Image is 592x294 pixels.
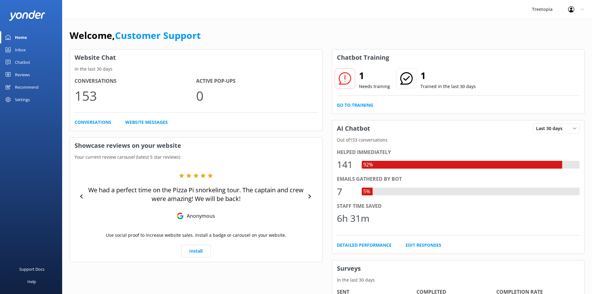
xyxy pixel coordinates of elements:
[15,31,27,44] div: Home
[181,245,211,257] a: Install
[337,211,369,226] div: 6h 31m
[332,260,585,277] h3: Surveys
[15,56,30,68] div: Chatbot
[332,277,585,283] p: In the last 30 days
[337,242,392,249] a: Detailed Performance
[9,10,45,21] img: yonder-white-logo.png
[337,202,580,210] div: Staff time saved
[332,137,585,143] p: Out of 153 conversations
[362,188,372,196] div: 5%
[362,161,374,169] div: 92%
[332,49,394,66] h3: Chatbot Training
[125,119,168,126] a: Website Messages
[75,85,196,106] p: 153
[536,125,566,132] span: Last 30 days
[115,29,201,42] a: Customer Support
[337,148,580,156] div: Helped immediately
[75,77,196,85] h4: Conversations
[177,212,184,219] img: Google Reviews
[332,120,375,137] h3: AI Chatbot
[87,186,305,203] p: We had a perfect time on the Pizza Pi snorkeling tour. The captain and crew were amazing! We will...
[15,44,26,56] div: Inbox
[70,66,322,72] p: In the last 30 days
[15,93,30,106] div: Settings
[337,102,373,109] a: Go to Training
[196,85,318,106] p: 0
[15,81,39,93] div: Recommend
[70,49,322,66] h3: Website Chat
[19,263,44,275] div: Support Docs
[359,83,390,90] p: Needs training
[106,232,286,239] p: Use social proof to increase website sales. Install a badge or carousel on your website.
[184,212,215,219] p: Anonymous
[337,175,580,183] div: Emails gathered by bot
[15,68,30,81] div: Reviews
[359,68,390,83] h2: 1
[75,119,111,126] a: Conversations
[70,154,322,161] p: Your current review carousel (latest 5 star reviews)
[196,77,318,85] h4: Active Pop-ups
[406,242,441,249] a: Edit Responses
[27,275,36,288] div: Help
[420,68,476,83] h2: 1
[70,138,322,154] h3: Showcase reviews on your website
[337,157,356,172] div: 141
[420,83,476,90] p: Trained in the last 30 days
[337,184,356,199] div: 7
[70,28,201,43] h1: Welcome,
